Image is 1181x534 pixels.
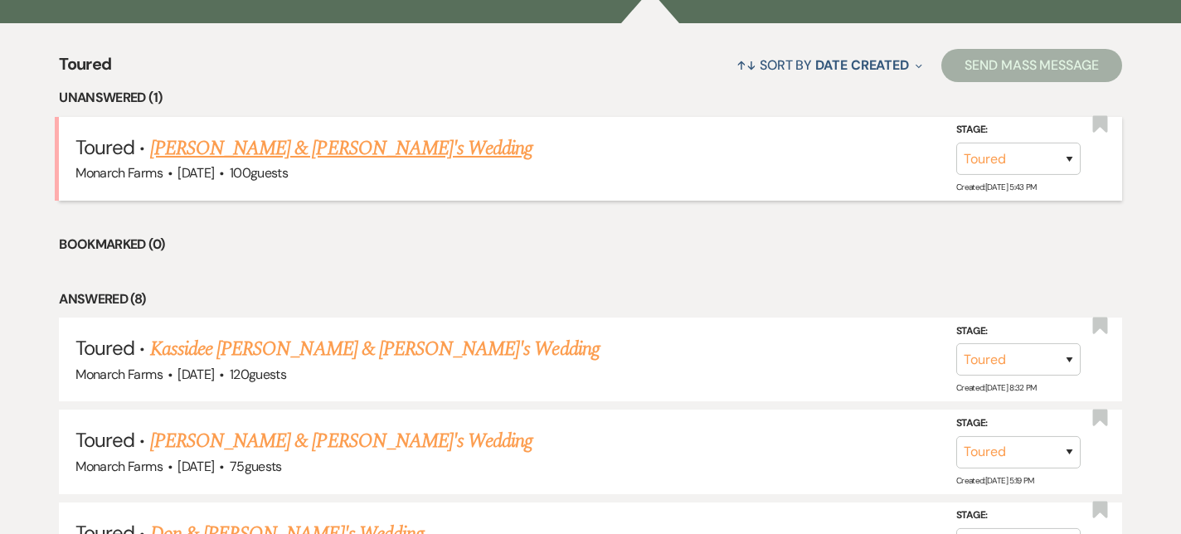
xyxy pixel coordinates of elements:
label: Stage: [956,323,1081,341]
span: 120 guests [230,366,286,383]
span: Created: [DATE] 5:19 PM [956,474,1034,485]
button: Send Mass Message [941,49,1122,82]
span: Toured [75,427,134,453]
a: [PERSON_NAME] & [PERSON_NAME]'s Wedding [150,133,533,163]
span: Created: [DATE] 8:32 PM [956,382,1037,393]
span: 100 guests [230,164,288,182]
span: Toured [75,134,134,160]
span: Monarch Farms [75,458,163,475]
label: Stage: [956,121,1081,139]
span: Created: [DATE] 5:43 PM [956,182,1037,192]
span: Monarch Farms [75,366,163,383]
span: [DATE] [177,458,214,475]
span: Toured [59,51,111,87]
label: Stage: [956,507,1081,525]
a: Kassidee [PERSON_NAME] & [PERSON_NAME]'s Wedding [150,334,600,364]
span: 75 guests [230,458,282,475]
label: Stage: [956,415,1081,433]
span: Monarch Farms [75,164,163,182]
li: Answered (8) [59,289,1122,310]
li: Bookmarked (0) [59,234,1122,255]
span: [DATE] [177,164,214,182]
span: Toured [75,335,134,361]
span: ↑↓ [736,56,756,74]
a: [PERSON_NAME] & [PERSON_NAME]'s Wedding [150,426,533,456]
span: [DATE] [177,366,214,383]
button: Sort By Date Created [730,43,929,87]
span: Date Created [815,56,909,74]
li: Unanswered (1) [59,87,1122,109]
